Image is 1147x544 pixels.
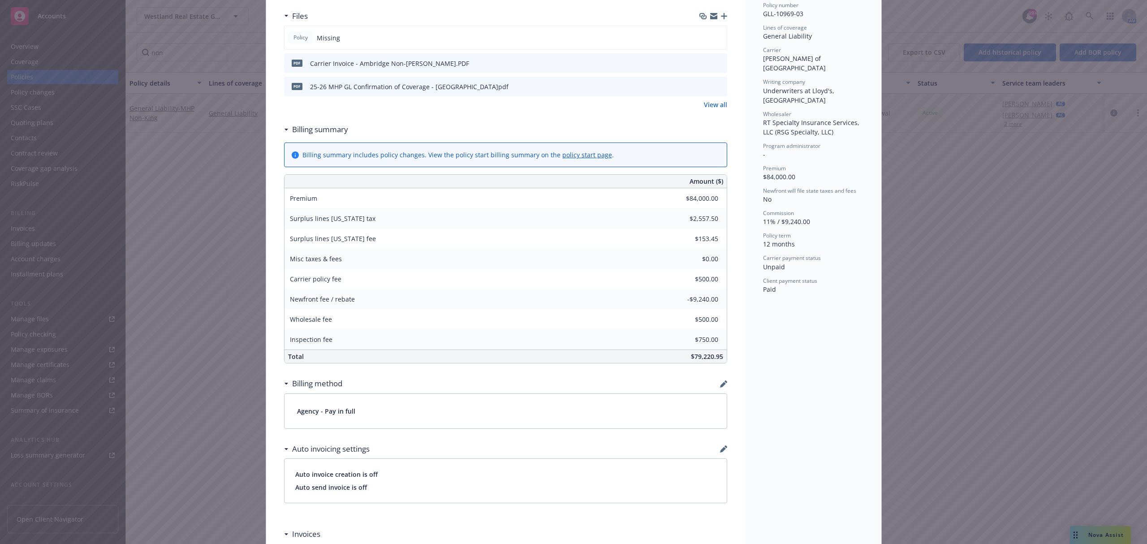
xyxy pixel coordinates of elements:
span: 11% / $9,240.00 [763,217,810,226]
span: GLL-10969-03 [763,9,803,18]
input: 0.00 [665,272,724,286]
span: Auto invoice creation is off [295,470,716,479]
span: Commission [763,209,794,217]
span: Newfront fee / rebate [290,295,355,303]
span: $84,000.00 [763,173,795,181]
a: policy start page [562,151,612,159]
input: 0.00 [665,313,724,326]
h3: Invoices [292,528,320,540]
span: 12 months [763,240,795,248]
span: Policy term [763,232,791,239]
span: Policy number [763,1,798,9]
span: Wholesale fee [290,315,332,324]
input: 0.00 [665,192,724,205]
div: Carrier Invoice - Ambridge Non-[PERSON_NAME].PDF [310,59,469,68]
span: Writing company [763,78,805,86]
span: Client payment status [763,277,817,285]
h3: Billing method [292,378,342,389]
div: Billing summary [284,124,348,135]
h3: Files [292,10,308,22]
span: Auto send invoice is off [295,483,716,492]
span: pdf [292,83,302,90]
span: Misc taxes & fees [290,255,342,263]
span: Premium [290,194,317,203]
div: Billing method [284,378,342,389]
input: 0.00 [665,252,724,266]
div: Agency - Pay in full [285,394,727,428]
span: Underwriters at Lloyd's, [GEOGRAPHIC_DATA] [763,86,836,104]
input: 0.00 [665,293,724,306]
span: Amount ($) [690,177,723,186]
span: Premium [763,164,786,172]
span: Total [288,352,304,361]
span: Surplus lines [US_STATE] fee [290,234,376,243]
span: Inspection fee [290,335,332,344]
h3: Auto invoicing settings [292,443,370,455]
span: RT Specialty Insurance Services, LLC (RSG Specialty, LLC) [763,118,861,136]
input: 0.00 [665,333,724,346]
span: PDF [292,60,302,66]
span: No [763,195,772,203]
div: General Liability [763,31,863,41]
div: Auto invoicing settings [284,443,370,455]
span: Lines of coverage [763,24,807,31]
span: Carrier [763,46,781,54]
span: Policy [292,34,310,42]
span: Program administrator [763,142,820,150]
input: 0.00 [665,232,724,246]
span: - [763,150,765,159]
span: Newfront will file state taxes and fees [763,187,856,194]
span: [PERSON_NAME] of [GEOGRAPHIC_DATA] [763,54,826,72]
div: Billing summary includes policy changes. View the policy start billing summary on the . [302,150,614,160]
span: $79,220.95 [691,352,723,361]
input: 0.00 [665,212,724,225]
span: Wholesaler [763,110,791,118]
span: Missing [317,33,340,43]
span: Unpaid [763,263,785,271]
a: View all [704,100,727,109]
div: 25-26 MHP GL Confirmation of Coverage - [GEOGRAPHIC_DATA]pdf [310,82,509,91]
span: Paid [763,285,776,294]
button: download file [701,82,708,91]
h3: Billing summary [292,124,348,135]
div: Files [284,10,308,22]
button: preview file [716,82,724,91]
span: Carrier policy fee [290,275,341,283]
button: download file [701,59,708,68]
span: Carrier payment status [763,254,821,262]
span: Surplus lines [US_STATE] tax [290,214,375,223]
div: Invoices [284,528,320,540]
button: preview file [716,59,724,68]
